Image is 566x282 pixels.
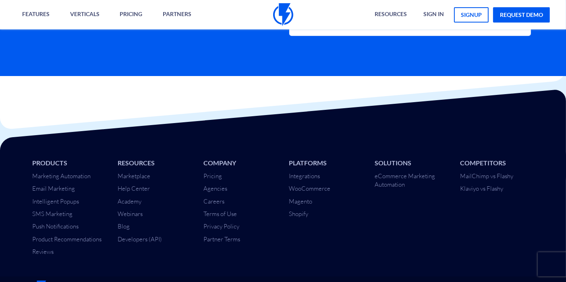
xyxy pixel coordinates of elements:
[454,7,489,23] a: signup
[32,248,54,255] a: Reviews
[118,185,150,192] a: Help Center
[289,158,363,168] li: Platforms
[493,7,550,23] a: request demo
[118,198,142,205] a: Academy
[118,158,192,168] li: Resources
[118,172,151,180] a: Marketplace
[289,198,313,205] a: Magento
[203,198,224,205] a: Careers
[118,210,143,218] a: Webinars
[203,172,222,180] a: Pricing
[460,185,504,192] a: Klaviyo vs Flashy
[289,210,309,218] a: Shopify
[375,172,435,188] a: eCommerce Marketing Automation
[203,210,237,218] a: Terms of Use
[32,185,75,192] a: Email Marketing
[32,222,79,230] a: Push Notifications
[289,172,320,180] a: Integrations
[32,235,102,243] a: Product Recommendations
[32,210,73,218] a: SMS Marketing
[203,185,227,192] a: Agencies
[32,172,91,180] a: Marketing Automation
[32,158,106,168] li: Products
[118,222,130,230] a: Blog
[460,158,534,168] li: Competitors
[118,235,162,243] a: Developers (API)
[32,198,79,205] a: Intelligent Popups
[203,235,240,243] a: Partner Terms
[289,185,331,192] a: WooCommerce
[203,158,277,168] li: Company
[375,158,448,168] li: Solutions
[203,222,239,230] a: Privacy Policy
[460,172,514,180] a: MailChimp vs Flashy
